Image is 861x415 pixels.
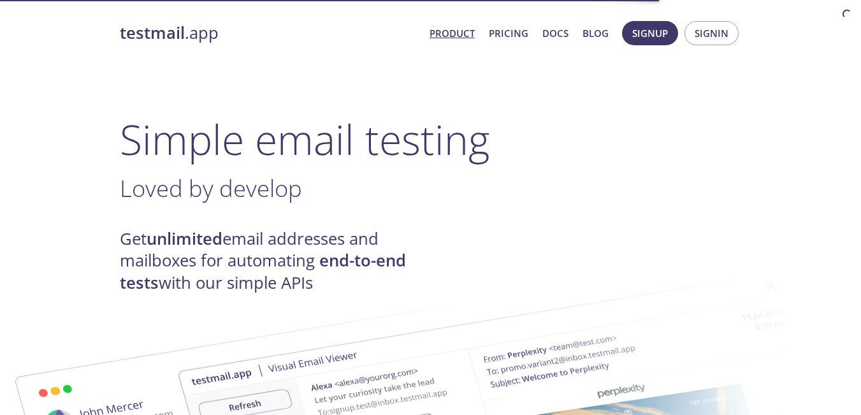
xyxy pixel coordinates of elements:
[120,115,742,164] h1: Simple email testing
[120,22,185,44] strong: testmail
[430,25,475,41] a: Product
[684,21,739,45] button: Signin
[695,25,728,41] span: Signin
[120,172,302,204] span: Loved by develop
[632,25,668,41] span: Signup
[489,25,528,41] a: Pricing
[622,21,678,45] button: Signup
[120,249,406,293] strong: end-to-end tests
[542,25,568,41] a: Docs
[582,25,609,41] a: Blog
[147,228,222,250] strong: unlimited
[120,22,419,44] a: testmail.app
[120,228,431,294] h4: Get email addresses and mailboxes for automating with our simple APIs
